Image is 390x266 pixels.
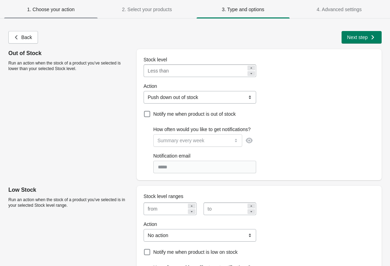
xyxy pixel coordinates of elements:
div: Stock level ranges [137,187,257,200]
span: 1. Choose your action [27,7,75,12]
span: Notify me when product is low on stock [153,249,238,255]
span: Back [21,35,32,40]
span: How often would you like to get notifications? [153,127,251,132]
span: 4. Advanced settings [317,7,362,12]
button: Back [8,31,38,44]
span: Notification email [153,153,191,159]
span: Stock level [144,57,167,62]
p: Low Stock [8,186,131,194]
span: 3. Type and options [222,7,264,12]
span: 2. Select your products [122,7,172,12]
span: Action [144,221,157,227]
p: Run an action when the stock of a product you’ve selected is in your selected Stock level range. [8,197,131,208]
button: Next step [342,31,382,44]
p: Run an action when the stock of a product you’ve selected is lower than your selected Stock level. [8,60,131,71]
span: Next step [347,35,368,40]
div: to [208,205,212,213]
span: Action [144,83,157,89]
p: Out of Stock [8,49,131,58]
div: from [148,205,158,213]
span: Notify me when product is out of stock [153,111,236,117]
div: Less than [148,67,169,75]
